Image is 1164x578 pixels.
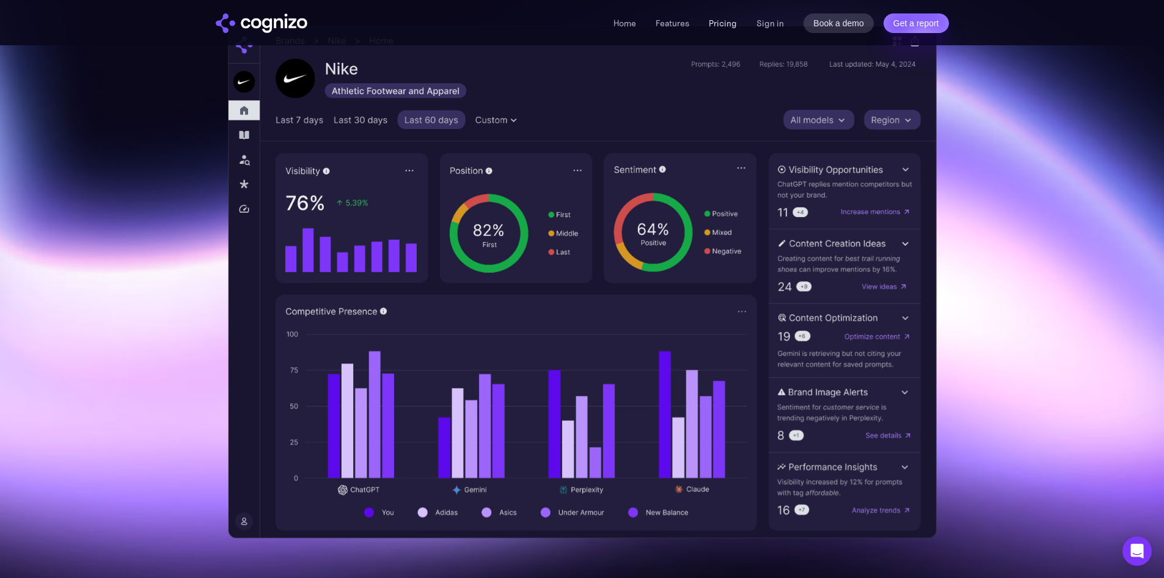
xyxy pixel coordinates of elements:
[709,18,737,29] a: Pricing
[216,13,307,33] a: home
[803,13,874,33] a: Book a demo
[884,13,949,33] a: Get a report
[228,26,937,538] img: Cognizo AI visibility optimization dashboard
[1122,536,1152,566] div: Open Intercom Messenger
[216,13,307,33] img: cognizo logo
[656,18,689,29] a: Features
[756,16,784,31] a: Sign in
[613,18,636,29] a: Home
